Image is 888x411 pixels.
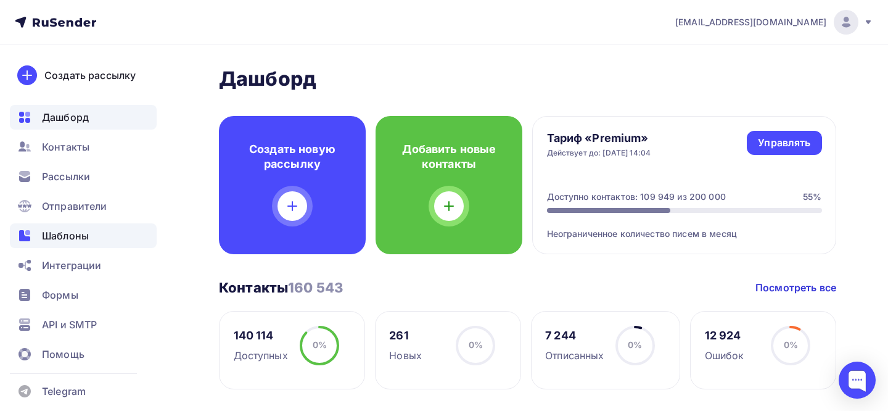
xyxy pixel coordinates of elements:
a: Контакты [10,135,157,159]
h2: Дашборд [219,67,836,91]
span: 0% [628,339,642,350]
a: [EMAIL_ADDRESS][DOMAIN_NAME] [675,10,873,35]
div: Действует до: [DATE] 14:04 [547,148,651,158]
span: Помощь [42,347,84,362]
div: Ошибок [705,348,744,363]
a: Отправители [10,194,157,218]
h3: Контакты [219,279,343,296]
span: [EMAIL_ADDRESS][DOMAIN_NAME] [675,16,826,28]
div: Неограниченное количество писем в месяц [547,213,822,240]
a: Управлять [747,131,821,155]
span: API и SMTP [42,317,97,332]
span: Интеграции [42,258,101,273]
div: 7 244 [545,328,604,343]
div: Новых [389,348,422,363]
h4: Создать новую рассылку [239,142,346,172]
div: 55% [803,191,821,203]
div: Управлять [758,136,810,150]
a: Шаблоны [10,223,157,248]
a: Рассылки [10,164,157,189]
span: Контакты [42,139,89,154]
div: 12 924 [705,328,744,343]
span: Рассылки [42,169,90,184]
h4: Добавить новые контакты [395,142,503,172]
h4: Тариф «Premium» [547,131,651,146]
a: Дашборд [10,105,157,130]
span: Дашборд [42,110,89,125]
div: 140 114 [234,328,288,343]
span: 160 543 [288,280,343,296]
div: 261 [389,328,422,343]
div: Создать рассылку [44,68,136,83]
span: Отправители [42,199,107,214]
a: Посмотреть все [755,280,836,295]
span: Шаблоны [42,228,89,243]
a: Формы [10,283,157,307]
span: Формы [42,288,78,302]
div: Доступных [234,348,288,363]
span: 0% [469,339,483,350]
div: Доступно контактов: 109 949 из 200 000 [547,191,726,203]
span: 0% [313,339,327,350]
div: Отписанных [545,348,604,363]
span: Telegram [42,384,86,399]
span: 0% [784,339,798,350]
